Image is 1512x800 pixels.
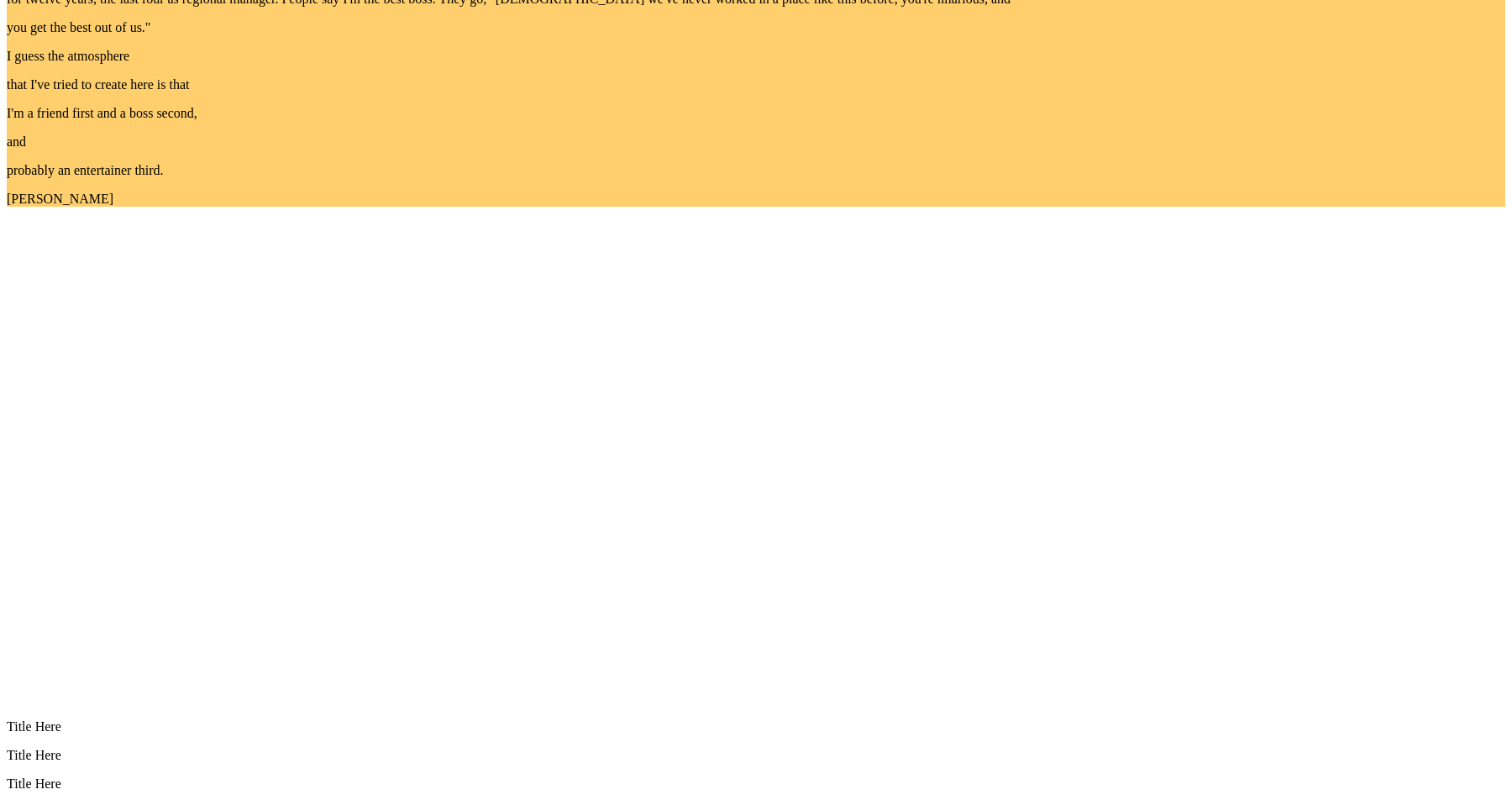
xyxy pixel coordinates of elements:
p: I'm a friend first and a boss second, [7,106,1505,121]
p: probably an entertainer third. [7,163,1505,178]
p: [PERSON_NAME] [7,192,1505,207]
p: Title Here [7,719,1505,734]
p: Title Here [7,776,1505,792]
p: and [7,134,1505,150]
p: Title Here [7,748,1505,763]
p: that I've tried to create here is that [7,77,1505,92]
p: I guess the atmosphere [7,49,1505,64]
p: you get the best out of us." [7,20,1505,35]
